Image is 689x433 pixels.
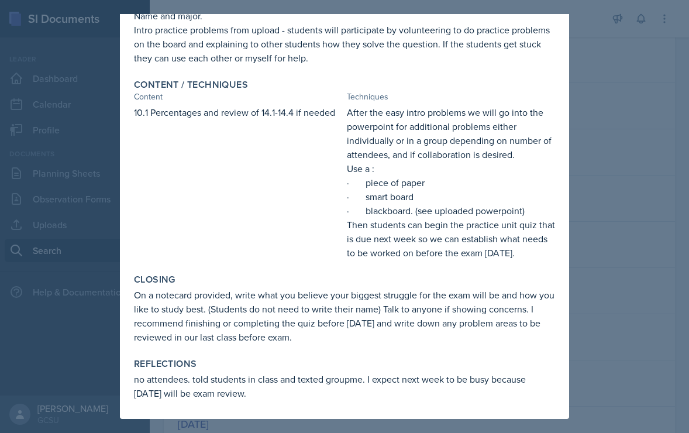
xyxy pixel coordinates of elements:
[134,105,342,119] p: 10.1 Percentages and review of 14.1-14.4 if needed
[347,91,555,103] div: Techniques
[347,176,555,190] p: · piece of paper
[134,288,555,344] p: On a notecard provided, write what you believe your biggest struggle for the exam will be and how...
[134,358,197,370] label: Reflections
[347,204,555,218] p: · blackboard. (see uploaded powerpoint)
[134,91,342,103] div: Content
[347,105,555,161] p: After the easy intro problems we will go into the powerpoint for additional problems either indiv...
[134,372,555,400] p: no attendees. told students in class and texted groupme. I expect next week to be busy because [D...
[347,218,555,260] p: Then students can begin the practice unit quiz that is due next week so we can establish what nee...
[134,274,175,286] label: Closing
[134,9,555,23] p: Name and major.
[347,161,555,176] p: Use a :
[134,23,555,65] p: Intro practice problems from upload - students will participate by volunteering to do practice pr...
[347,190,555,204] p: · smart board
[134,79,248,91] label: Content / Techniques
